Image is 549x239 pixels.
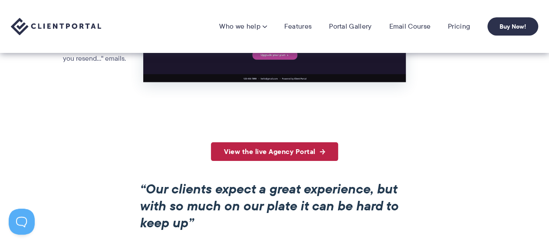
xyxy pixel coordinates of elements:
a: Email Course [389,22,431,31]
a: Buy Now! [487,17,538,36]
a: Who we help [219,22,266,31]
a: Pricing [448,22,470,31]
em: “Our clients expect a great experience, but with so much on our plate it can be hard to keep up” [140,179,399,232]
a: Features [284,22,312,31]
a: View the live Agency Portal [211,142,338,161]
iframe: Toggle Customer Support [9,209,35,235]
a: Portal Gallery [329,22,371,31]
